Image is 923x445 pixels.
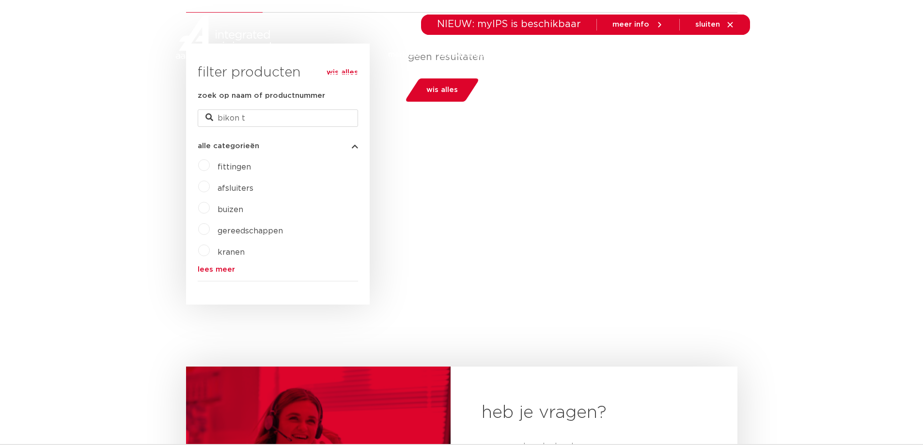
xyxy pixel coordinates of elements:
[612,21,649,28] span: meer info
[702,35,711,74] div: my IPS
[198,142,259,150] span: alle categorieën
[198,266,358,273] a: lees meer
[218,163,251,171] a: fittingen
[509,35,550,74] a: downloads
[695,20,735,29] a: sluiten
[482,401,706,425] h2: heb je vragen?
[620,35,653,74] a: over ons
[388,35,419,74] a: markten
[198,142,358,150] button: alle categorieën
[218,227,283,235] a: gereedschappen
[329,35,369,74] a: producten
[198,90,325,102] label: zoek op naam of productnummer
[695,21,720,28] span: sluiten
[426,82,458,98] span: wis alles
[218,184,253,192] a: afsluiters
[438,35,489,74] a: toepassingen
[218,248,245,256] a: kranen
[437,19,581,29] span: NIEUW: myIPS is beschikbaar
[569,35,600,74] a: services
[198,109,358,127] input: zoeken
[612,20,664,29] a: meer info
[329,35,653,74] nav: Menu
[218,206,243,214] a: buizen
